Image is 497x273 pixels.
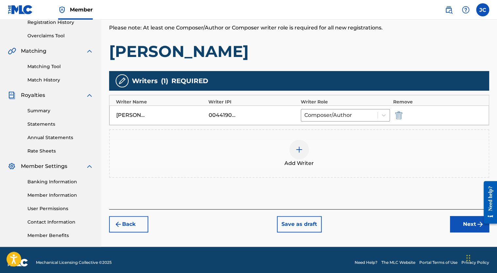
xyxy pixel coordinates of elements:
[466,248,470,268] div: Drag
[8,47,16,55] img: Matching
[476,220,484,228] img: f7272a7cc735f4ea7f67.svg
[295,146,303,154] img: add
[21,91,45,99] span: Royalties
[284,159,314,167] span: Add Writer
[70,6,93,13] span: Member
[27,205,93,212] a: User Permissions
[8,5,33,14] img: MLC Logo
[442,3,455,16] a: Public Search
[459,3,472,16] div: Help
[132,76,158,86] span: Writers
[395,111,402,119] img: 12a2ab48e56ec057fbd8.svg
[27,232,93,239] a: Member Benefits
[21,162,67,170] span: Member Settings
[118,77,126,85] img: writers
[109,216,148,232] button: Back
[27,19,93,26] a: Registration History
[450,216,489,232] button: Next
[27,77,93,83] a: Match History
[116,99,205,105] div: Writer Name
[27,121,93,128] a: Statements
[27,107,93,114] a: Summary
[86,162,93,170] img: expand
[8,91,16,99] img: Royalties
[461,260,489,265] a: Privacy Policy
[27,32,93,39] a: Overclaims Tool
[36,260,112,265] span: Mechanical Licensing Collective © 2025
[393,99,482,105] div: Remove
[419,260,457,265] a: Portal Terms of Use
[27,192,93,199] a: Member Information
[27,148,93,155] a: Rate Sheets
[109,42,489,61] h1: [PERSON_NAME]
[27,219,93,226] a: Contact Information
[277,216,322,232] button: Save as draft
[381,260,415,265] a: The MLC Website
[86,47,93,55] img: expand
[58,6,66,14] img: Top Rightsholder
[445,6,453,14] img: search
[161,76,168,86] span: ( 1 )
[462,6,470,14] img: help
[109,25,383,31] span: Please note: At least one Composer/Author or Composer writer role is required for all new registr...
[171,76,208,86] span: REQUIRED
[301,99,390,105] div: Writer Role
[114,220,122,228] img: 7ee5dd4eb1f8a8e3ef2f.svg
[27,134,93,141] a: Annual Statements
[464,242,497,273] iframe: Chat Widget
[476,3,489,16] div: User Menu
[21,47,46,55] span: Matching
[479,176,497,229] iframe: Resource Center
[355,260,377,265] a: Need Help?
[8,162,16,170] img: Member Settings
[86,91,93,99] img: expand
[27,63,93,70] a: Matching Tool
[208,99,297,105] div: Writer IPI
[27,178,93,185] a: Banking Information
